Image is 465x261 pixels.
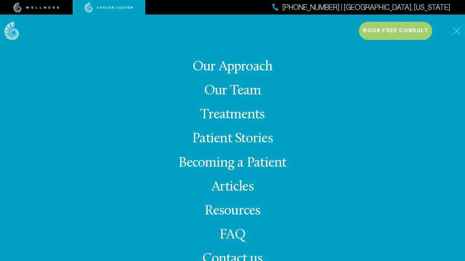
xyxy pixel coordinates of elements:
[359,22,432,40] button: Book Free Consult
[4,22,19,40] img: logo
[219,228,246,242] a: FAQ
[219,36,246,50] a: Tour
[13,3,59,13] img: wellness
[211,180,254,194] a: Articles
[282,2,450,13] span: [PHONE_NUMBER] | [GEOGRAPHIC_DATA], [US_STATE]
[192,132,273,146] a: Patient Stories
[85,3,133,13] img: cancer center
[452,27,461,35] img: icon-hamburger
[272,2,450,13] a: [PHONE_NUMBER] | [GEOGRAPHIC_DATA], [US_STATE]
[204,84,261,98] a: Our Team
[178,156,286,170] a: Becoming a Patient
[205,204,260,218] a: Resources
[200,108,264,122] a: Treatments
[193,60,273,74] a: Our Approach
